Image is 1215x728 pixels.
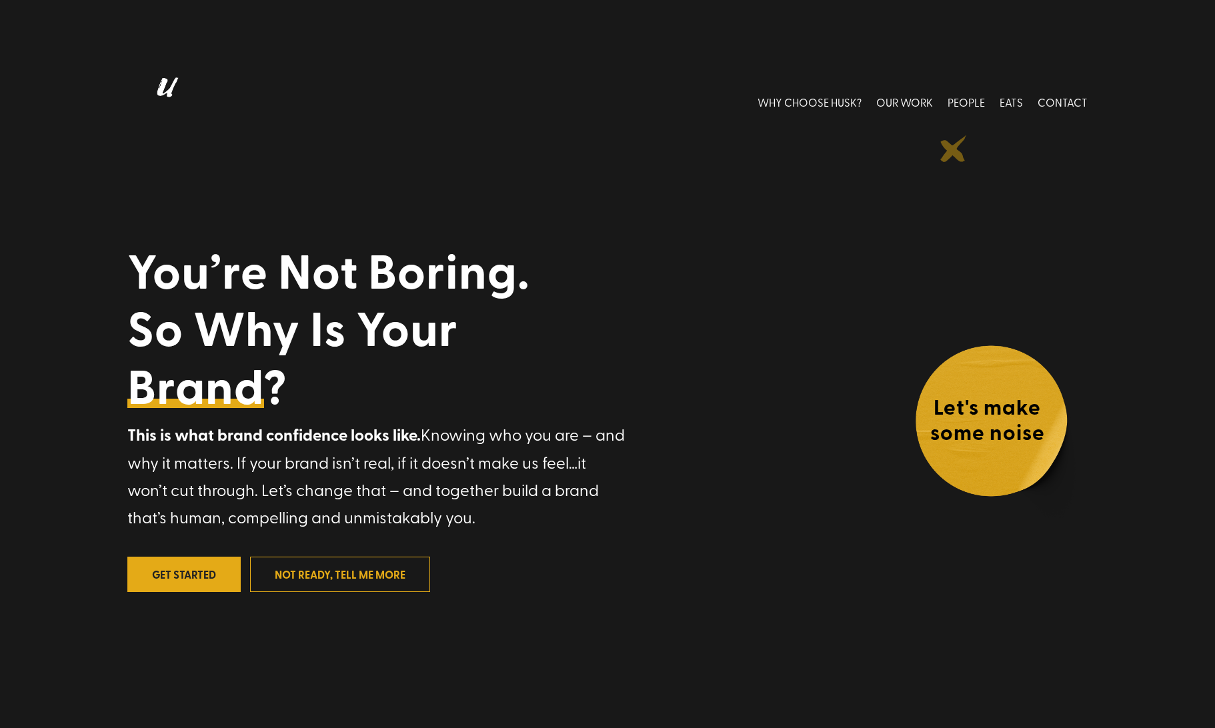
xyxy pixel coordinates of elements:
a: Brand [127,357,264,414]
a: CONTACT [1038,72,1088,131]
a: not ready, tell me more [250,557,430,592]
a: PEOPLE [948,72,985,131]
strong: This is what brand confidence looks like. [127,423,421,446]
h4: Let's make some noise [914,393,1061,451]
a: Get Started [127,557,241,592]
h1: You’re Not Boring. So Why Is Your ? [127,241,682,421]
a: OUR WORK [876,72,933,131]
img: Husk logo [127,72,201,131]
p: Knowing who you are – and why it matters. If your brand isn’t real, if it doesn’t make us feel…it... [127,421,628,530]
a: EATS [1000,72,1023,131]
a: WHY CHOOSE HUSK? [758,72,862,131]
